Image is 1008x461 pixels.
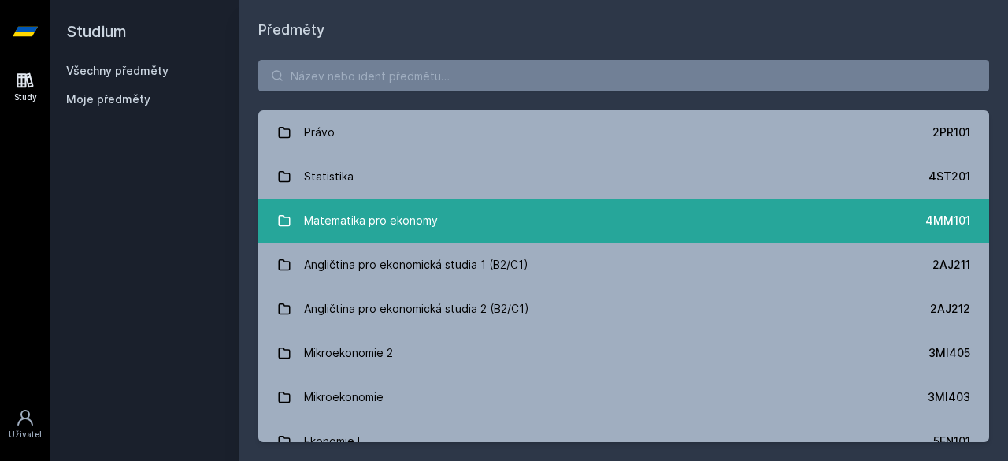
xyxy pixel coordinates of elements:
h1: Předměty [258,19,989,41]
div: 2AJ211 [932,257,970,273]
a: Mikroekonomie 3MI403 [258,375,989,419]
a: Právo 2PR101 [258,110,989,154]
div: Mikroekonomie 2 [304,337,393,369]
a: Angličtina pro ekonomická studia 1 (B2/C1) 2AJ211 [258,243,989,287]
a: Matematika pro ekonomy 4MM101 [258,199,989,243]
div: Angličtina pro ekonomická studia 2 (B2/C1) [304,293,529,325]
div: 2AJ212 [930,301,970,317]
div: 5EN101 [933,433,970,449]
span: Moje předměty [66,91,150,107]
div: Právo [304,117,335,148]
div: Angličtina pro ekonomická studia 1 (B2/C1) [304,249,528,281]
div: Study [14,91,37,103]
div: Ekonomie I. [304,426,363,457]
div: Mikroekonomie [304,381,384,413]
a: Uživatel [3,400,47,448]
a: Všechny předměty [66,64,169,77]
div: Statistika [304,161,354,192]
div: 2PR101 [932,125,970,140]
div: 3MI405 [928,345,970,361]
a: Mikroekonomie 2 3MI405 [258,331,989,375]
div: 3MI403 [928,389,970,405]
div: 4ST201 [928,169,970,184]
a: Study [3,63,47,111]
div: 4MM101 [925,213,970,229]
div: Uživatel [9,429,42,441]
input: Název nebo ident předmětu… [258,60,989,91]
a: Statistika 4ST201 [258,154,989,199]
a: Angličtina pro ekonomická studia 2 (B2/C1) 2AJ212 [258,287,989,331]
div: Matematika pro ekonomy [304,205,438,236]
